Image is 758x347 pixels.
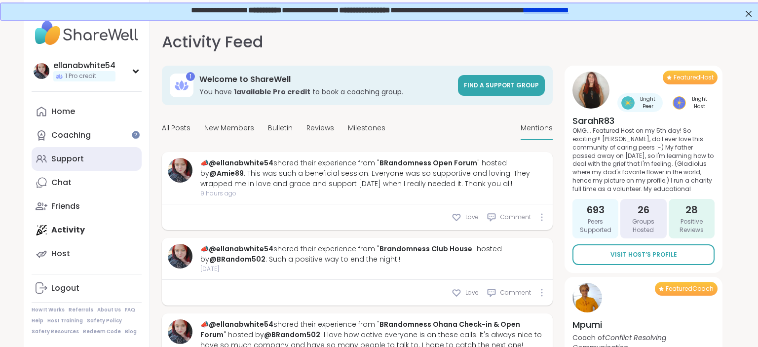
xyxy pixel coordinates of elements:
a: @ellanabwhite54 [209,319,273,329]
span: Visit Host’s Profile [610,250,677,259]
span: Featured Host [674,74,714,81]
span: Groups Hosted [624,218,662,234]
span: 28 [685,203,698,217]
img: Bright Host [673,96,686,110]
a: @BRandom502 [209,254,265,264]
h3: Welcome to ShareWell [199,74,452,85]
h4: SarahR83 [572,115,715,127]
span: Comment [500,213,531,222]
div: Logout [51,283,79,294]
span: [DATE] [200,265,547,273]
span: 693 [587,203,605,217]
img: ShareWell Nav Logo [32,16,142,50]
div: ellanabwhite54 [53,60,115,71]
a: Help [32,317,43,324]
img: Bright Peer [621,96,635,110]
a: @ellanabwhite54 [209,158,273,168]
span: Mentions [521,123,553,133]
a: Referrals [69,307,93,313]
a: Visit Host’s Profile [572,244,715,265]
span: Bulletin [268,123,293,133]
img: ellanabwhite54 [168,244,192,269]
span: Bright Peer [637,95,659,110]
img: Mpumi [572,283,602,312]
span: All Posts [162,123,190,133]
span: Featured Coach [666,285,714,293]
div: 📣 shared their experience from " " hosted by : Such a positive way to end the night!! [200,244,547,265]
span: Find a support group [464,81,539,89]
iframe: Spotlight [132,131,140,139]
div: Friends [51,201,80,212]
a: Find a support group [458,75,545,96]
span: Comment [500,288,531,297]
span: Reviews [306,123,334,133]
a: Support [32,147,142,171]
span: Love [465,288,479,297]
img: ellanabwhite54 [168,158,192,183]
h1: Activity Feed [162,30,263,54]
p: OMG... Featured Host on my 5th day! So exciting!!! [PERSON_NAME], do I ever love this community o... [572,127,715,193]
span: Milestones [348,123,385,133]
span: New Members [204,123,254,133]
a: Safety Resources [32,328,79,335]
a: @Amie89 [209,168,244,178]
div: Home [51,106,75,117]
a: Logout [32,276,142,300]
h4: Mpumi [572,318,715,331]
div: Chat [51,177,72,188]
h3: You have to book a coaching group. [199,87,452,97]
img: SarahR83 [572,72,609,109]
a: How It Works [32,307,65,313]
div: 1 [186,72,195,81]
a: Host [32,242,142,266]
b: 1 available Pro credit [234,87,310,97]
a: @ellanabwhite54 [209,244,273,254]
a: Safety Policy [87,317,122,324]
a: BRandomness Open Forum [379,158,477,168]
a: Home [32,100,142,123]
div: Coaching [51,130,91,141]
a: Chat [32,171,142,194]
span: 26 [638,203,649,217]
span: Peers Supported [576,218,614,234]
a: Coaching [32,123,142,147]
span: Positive Reviews [673,218,711,234]
a: Brandomness Club House [379,244,472,254]
img: ellanabwhite54 [34,63,49,79]
span: Love [465,213,479,222]
a: FAQ [125,307,135,313]
a: Host Training [47,317,83,324]
div: 📣 shared their experience from " " hosted by : This was such a beneficial session. Everyone was s... [200,158,547,189]
div: Host [51,248,70,259]
span: Bright Host [688,95,711,110]
img: ellanabwhite54 [168,319,192,344]
a: About Us [97,307,121,313]
span: 9 hours ago [200,189,547,198]
a: Blog [125,328,137,335]
span: 1 Pro credit [65,72,96,80]
a: BRandomness Ohana Check-in & Open Forum [200,319,520,340]
a: @BRandom502 [264,330,320,340]
a: Redeem Code [83,328,121,335]
a: Friends [32,194,142,218]
div: Support [51,154,84,164]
